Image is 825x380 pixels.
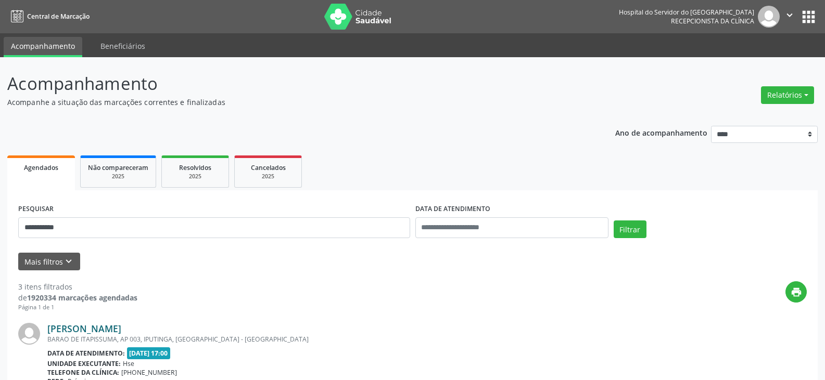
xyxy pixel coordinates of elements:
[121,368,177,377] span: [PHONE_NUMBER]
[27,293,137,303] strong: 1920334 marcações agendadas
[4,37,82,57] a: Acompanhamento
[780,6,799,28] button: 
[18,292,137,303] div: de
[169,173,221,180] div: 2025
[791,286,802,298] i: print
[127,347,171,359] span: [DATE] 17:00
[671,17,754,25] span: Recepcionista da clínica
[47,349,125,358] b: Data de atendimento:
[88,163,148,172] span: Não compareceram
[18,281,137,292] div: 3 itens filtrados
[18,201,54,217] label: PESQUISAR
[18,303,137,312] div: Página 1 de 1
[123,359,134,368] span: Hse
[784,9,795,21] i: 
[7,71,575,97] p: Acompanhamento
[758,6,780,28] img: img
[761,86,814,104] button: Relatórios
[785,281,807,303] button: print
[47,335,651,344] div: BARAO DE ITAPISSUMA, AP 003, IPUTINGA, [GEOGRAPHIC_DATA] - [GEOGRAPHIC_DATA]
[179,163,211,172] span: Resolvidos
[251,163,286,172] span: Cancelados
[799,8,818,26] button: apps
[47,359,121,368] b: Unidade executante:
[47,323,121,334] a: [PERSON_NAME]
[47,368,119,377] b: Telefone da clínica:
[242,173,294,180] div: 2025
[615,126,707,139] p: Ano de acompanhamento
[88,173,148,180] div: 2025
[93,37,153,55] a: Beneficiários
[619,8,754,17] div: Hospital do Servidor do [GEOGRAPHIC_DATA]
[415,201,490,217] label: DATA DE ATENDIMENTO
[7,97,575,108] p: Acompanhe a situação das marcações correntes e finalizadas
[27,12,90,21] span: Central de Marcação
[63,256,74,267] i: keyboard_arrow_down
[18,253,80,271] button: Mais filtroskeyboard_arrow_down
[18,323,40,345] img: img
[7,8,90,25] a: Central de Marcação
[614,220,646,238] button: Filtrar
[24,163,58,172] span: Agendados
